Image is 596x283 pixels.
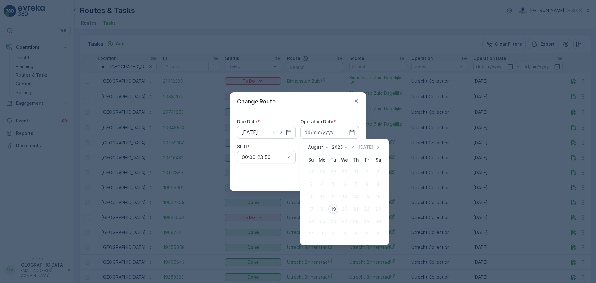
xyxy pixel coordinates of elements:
input: dd/mm/yyyy [300,126,359,139]
div: 26 [328,217,338,226]
div: 19 [328,204,338,214]
p: August [308,144,324,150]
p: [DATE] [359,144,373,150]
div: 7 [351,179,361,189]
div: 16 [373,192,383,202]
div: 10 [306,192,316,202]
th: Saturday [372,154,384,166]
div: 11 [317,192,327,202]
div: 29 [328,167,338,177]
div: 2 [328,229,338,239]
div: 9 [373,179,383,189]
div: 25 [317,217,327,226]
div: 3 [306,179,316,189]
div: 30 [340,167,350,177]
div: 1 [317,229,327,239]
div: 1 [362,167,372,177]
div: 22 [362,204,372,214]
div: 17 [306,204,316,214]
div: 4 [351,229,361,239]
div: 18 [317,204,327,214]
div: 28 [351,217,361,226]
div: 24 [306,217,316,226]
div: 15 [362,192,372,202]
th: Friday [361,154,372,166]
div: 6 [340,179,350,189]
th: Thursday [350,154,361,166]
div: 31 [351,167,361,177]
div: 30 [373,217,383,226]
div: 2 [373,167,383,177]
div: 28 [317,167,327,177]
label: Operation Date [300,119,333,124]
div: 21 [351,204,361,214]
input: dd/mm/yyyy [237,126,296,139]
div: 14 [351,192,361,202]
div: 6 [373,229,383,239]
th: Tuesday [328,154,339,166]
div: 8 [362,179,372,189]
div: 27 [340,217,350,226]
div: 12 [328,192,338,202]
div: 31 [306,229,316,239]
th: Sunday [305,154,317,166]
div: 5 [362,229,372,239]
th: Monday [317,154,328,166]
div: 13 [340,192,350,202]
label: Shift [237,144,247,149]
div: 4 [317,179,327,189]
div: 3 [340,229,350,239]
div: 29 [362,217,372,226]
div: 27 [306,167,316,177]
p: 2025 [332,144,343,150]
div: 20 [340,204,350,214]
p: Change Route [237,97,276,106]
label: Due Date [237,119,257,124]
div: 23 [373,204,383,214]
th: Wednesday [339,154,350,166]
div: 5 [328,179,338,189]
